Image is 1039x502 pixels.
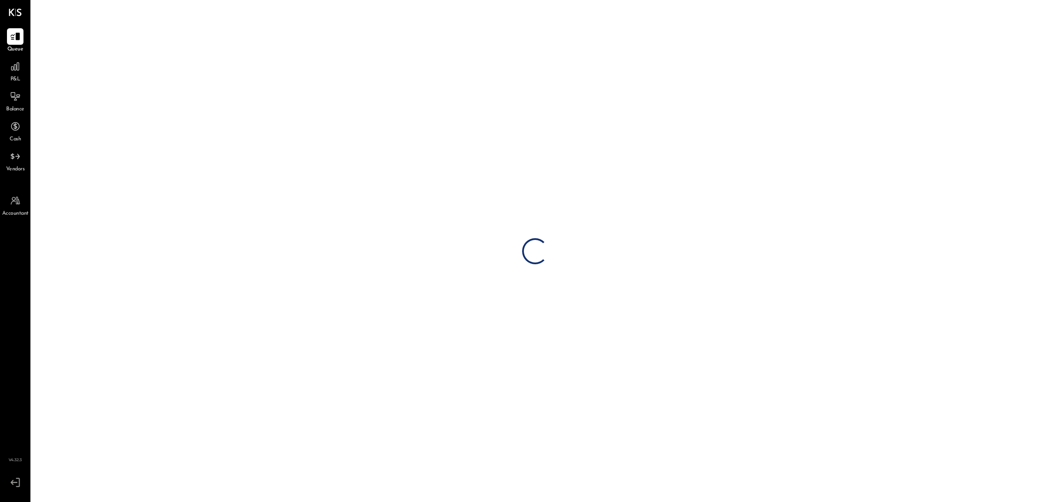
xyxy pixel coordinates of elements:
[0,88,30,113] a: Balance
[6,166,25,173] span: Vendors
[6,106,24,113] span: Balance
[0,118,30,143] a: Cash
[7,46,23,53] span: Queue
[0,148,30,173] a: Vendors
[10,76,20,83] span: P&L
[10,136,21,143] span: Cash
[2,210,29,218] span: Accountant
[0,193,30,218] a: Accountant
[0,58,30,83] a: P&L
[0,28,30,53] a: Queue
